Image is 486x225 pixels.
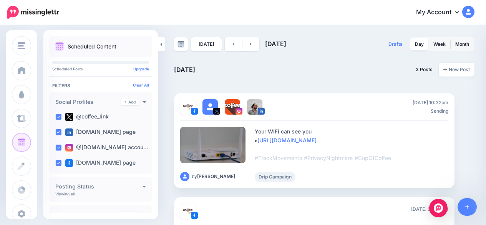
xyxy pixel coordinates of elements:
h4: Social Profiles [55,99,121,105]
a: Add [121,212,139,218]
img: calendar-grey-darker.png [177,41,184,48]
img: twitter-square.png [213,108,220,115]
p: Viewing all [55,192,75,196]
img: instagram-square.png [236,108,242,115]
a: Clear All [133,83,149,87]
img: facebook-square.png [65,159,73,167]
label: @[DOMAIN_NAME] accou… [65,144,148,152]
p: Scheduled Posts [52,67,149,71]
a: Add [121,98,139,105]
img: instagram-square.png [65,144,73,152]
img: 302425948_445226804296787_7036658424050383250_n-bsa127303.png [180,99,196,115]
img: Missinglettr [7,6,59,19]
h4: [DATE] [174,65,195,75]
span: #TrackMovements [255,155,302,161]
img: facebook-square.png [191,212,198,219]
a: Month [451,38,474,50]
label: [DOMAIN_NAME] page [65,128,136,136]
img: linkedin-square.png [65,128,73,136]
label: [DOMAIN_NAME] page [65,159,136,167]
img: calendar.png [55,42,64,51]
span: [DATE] [265,40,286,48]
span: #CupOfCoffee [355,155,391,161]
img: 1696256505061-50508.png [247,99,262,115]
a: [URL][DOMAIN_NAME] [257,137,317,143]
div: Open Intercom Messenger [429,199,448,217]
img: user_default_image.png [202,99,218,115]
a: My Account [408,3,474,22]
a: Week [429,38,450,50]
span: Drafts [388,42,403,47]
span: 3 Posts [416,67,433,72]
img: user_default_image.png [180,172,189,181]
a: Day [410,38,428,50]
div: Your WiFi can see you ▸ [255,127,448,162]
a: [DATE] [191,37,222,51]
a: Upgrade [133,67,149,71]
p: Scheduled Content [68,44,116,49]
img: linkedin-square.png [258,108,265,115]
h4: Posting Status [55,184,143,189]
a: Drafts [384,37,407,51]
b: [PERSON_NAME] [197,173,235,179]
img: 333911510_884594699500849_9000115307008195907_n-bsa127316.jpg [225,99,240,115]
a: New Post [439,63,474,77]
span: Drip Campaign [255,172,295,182]
span: #PrivacyNightmare [304,155,353,161]
img: twitter-square.png [65,113,73,121]
img: facebook-square.png [191,108,198,115]
h4: Filters [52,83,149,88]
h4: Tags [55,212,121,218]
label: @coffee_link [65,113,109,121]
img: 302425948_445226804296787_7036658424050383250_n-bsa127303.png [180,203,196,219]
img: menu.png [18,42,25,49]
span: by [192,174,235,179]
